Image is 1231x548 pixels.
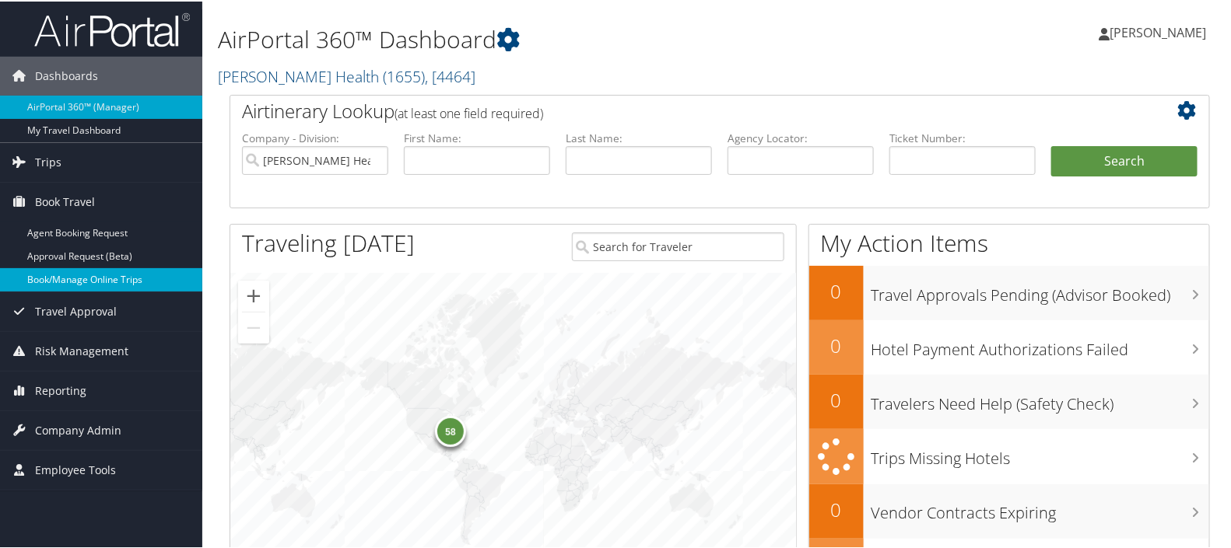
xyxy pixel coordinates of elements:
label: First Name: [404,129,550,145]
button: Zoom out [238,311,269,342]
a: Trips Missing Hotels [809,428,1209,483]
a: [PERSON_NAME] Health [218,65,475,86]
h3: Trips Missing Hotels [872,438,1209,468]
h3: Hotel Payment Authorizations Failed [872,330,1209,359]
h3: Travelers Need Help (Safety Check) [872,384,1209,414]
label: Agency Locator: [728,129,874,145]
span: Risk Management [35,330,128,369]
h3: Travel Approvals Pending (Advisor Booked) [872,275,1209,305]
button: Search [1051,145,1198,176]
a: [PERSON_NAME] [1099,8,1222,54]
button: Zoom in [238,279,269,310]
a: 0Travel Approvals Pending (Advisor Booked) [809,264,1209,319]
label: Company - Division: [242,129,388,145]
span: [PERSON_NAME] [1110,23,1206,40]
h2: 0 [809,495,864,522]
h1: Traveling [DATE] [242,225,415,258]
span: Company Admin [35,410,121,449]
span: Reporting [35,370,86,409]
span: Trips [35,141,61,180]
span: Dashboards [35,55,98,94]
span: Travel Approval [35,291,117,330]
a: 0Hotel Payment Authorizations Failed [809,319,1209,373]
input: Search for Traveler [572,231,784,260]
label: Ticket Number: [889,129,1036,145]
span: , [ 4464 ] [425,65,475,86]
div: 58 [435,414,466,445]
a: 0Travelers Need Help (Safety Check) [809,373,1209,428]
span: (at least one field required) [395,103,543,120]
h2: 0 [809,386,864,412]
h1: AirPortal 360™ Dashboard [218,22,887,54]
span: Book Travel [35,181,95,220]
h3: Vendor Contracts Expiring [872,493,1209,522]
h1: My Action Items [809,225,1209,258]
label: Last Name: [566,129,712,145]
h2: 0 [809,331,864,358]
h2: 0 [809,277,864,303]
a: 0Vendor Contracts Expiring [809,483,1209,537]
img: airportal-logo.png [34,10,190,47]
h2: Airtinerary Lookup [242,96,1116,123]
span: ( 1655 ) [383,65,425,86]
span: Employee Tools [35,449,116,488]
